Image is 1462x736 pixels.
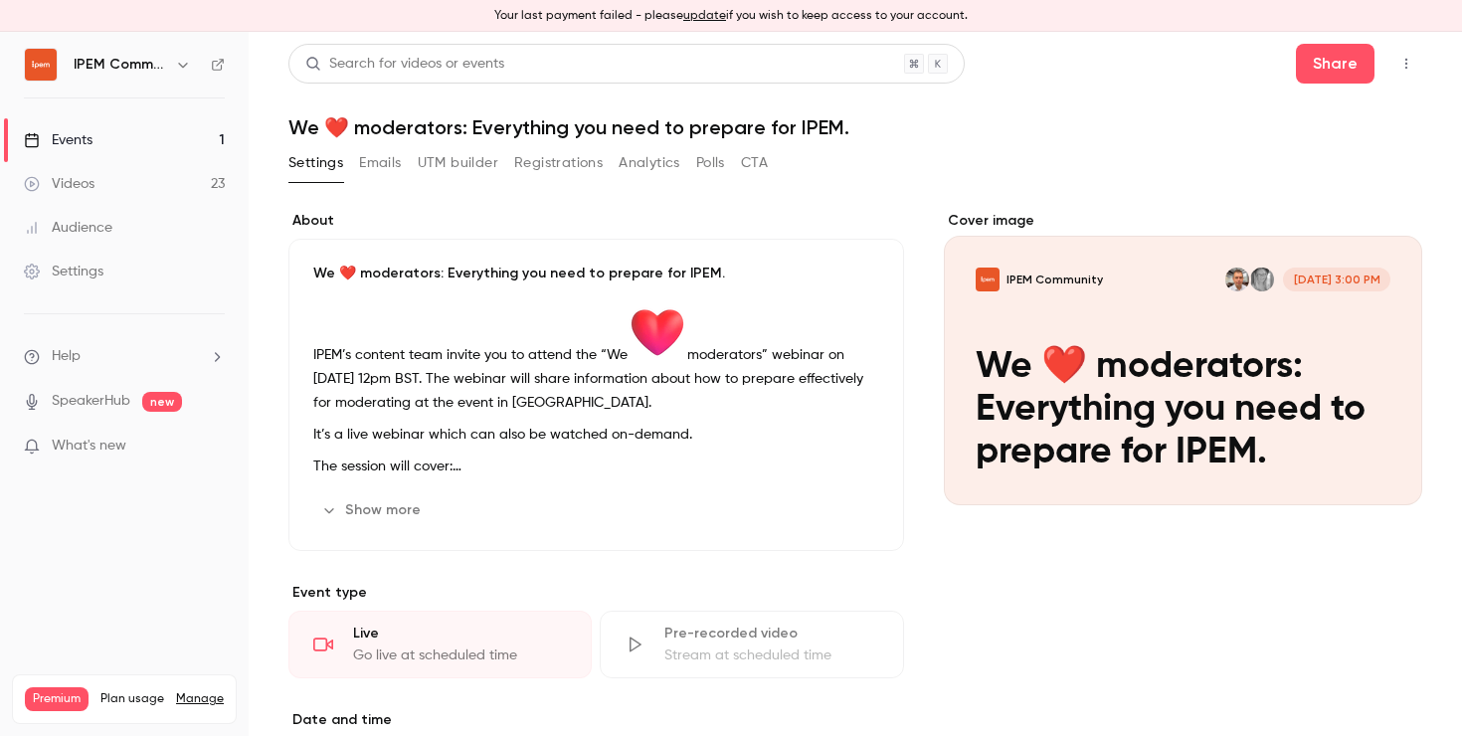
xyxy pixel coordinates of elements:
img: ❤️ [628,299,687,359]
span: Help [52,346,81,367]
div: Live [353,624,567,644]
button: Emails [359,147,401,179]
button: Settings [288,147,343,179]
div: Audience [24,218,112,238]
a: SpeakerHub [52,391,130,412]
p: Your last payment failed - please if you wish to keep access to your account. [494,7,968,25]
label: Cover image [944,211,1422,231]
section: Cover image [944,211,1422,505]
span: Plan usage [100,691,164,707]
img: IPEM Community [25,49,57,81]
span: Premium [25,687,89,711]
button: Registrations [514,147,603,179]
button: Show more [313,494,433,526]
p: It’s a live webinar which can also be watched on-demand. [313,423,879,447]
div: LiveGo live at scheduled time [288,611,592,678]
p: The session will cover: [313,455,879,478]
a: Manage [176,691,224,707]
div: Pre-recorded video [664,624,878,644]
span: new [142,392,182,412]
iframe: Noticeable Trigger [201,438,225,456]
div: Stream at scheduled time [664,645,878,665]
div: Search for videos or events [305,54,504,75]
button: CTA [741,147,768,179]
h6: IPEM Community [74,55,167,75]
button: Polls [696,147,725,179]
button: Share [1296,44,1374,84]
span: What's new [52,436,126,457]
label: About [288,211,904,231]
div: Events [24,130,92,150]
button: UTM builder [418,147,498,179]
div: Go live at scheduled time [353,645,567,665]
div: Settings [24,262,103,281]
p: IPEM’s content team invite you to attend the “We moderators” webinar on [DATE] 12pm BST. The webi... [313,299,879,415]
label: Date and time [288,710,904,730]
li: help-dropdown-opener [24,346,225,367]
p: We ❤️ moderators: Everything you need to prepare for IPEM. [313,264,879,283]
button: update [683,7,726,25]
div: Pre-recorded videoStream at scheduled time [600,611,903,678]
div: Videos [24,174,94,194]
p: Event type [288,583,904,603]
button: Analytics [619,147,680,179]
h1: We ❤️ moderators: Everything you need to prepare for IPEM. [288,115,1422,139]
